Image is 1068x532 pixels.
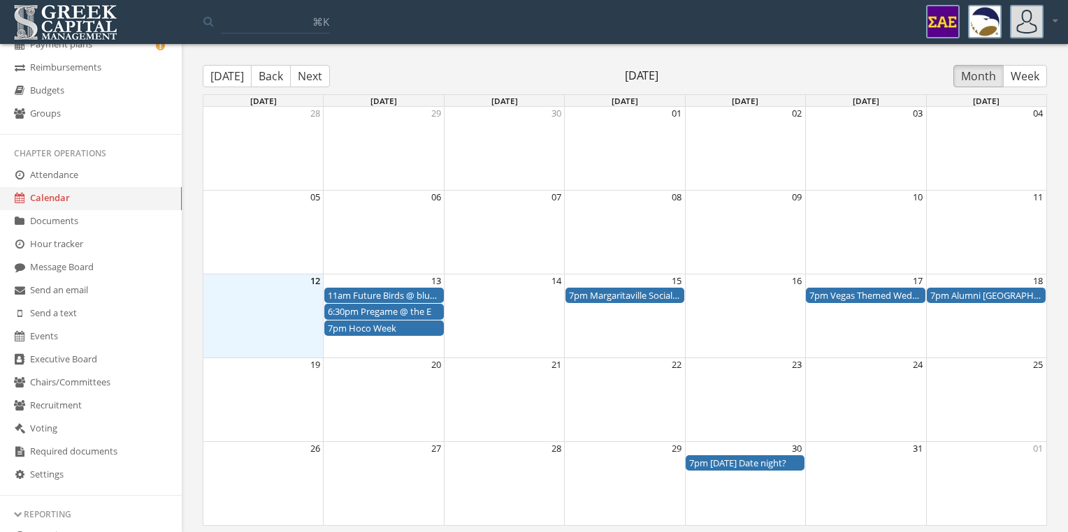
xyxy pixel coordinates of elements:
button: 23 [792,358,802,371]
div: Future Birds @ blue room [328,289,440,302]
div: Reporting [14,508,168,520]
button: 20 [431,358,441,371]
button: 28 [310,107,320,120]
button: 02 [792,107,802,120]
button: 16 [792,274,802,288]
button: [DATE] [203,65,252,87]
button: 29 [672,442,681,455]
span: [DATE] [612,95,638,106]
div: Margaritaville Social 7pm [569,289,681,302]
button: 24 [913,358,923,371]
button: 17 [913,274,923,288]
button: 31 [913,442,923,455]
button: 18 [1033,274,1043,288]
button: 13 [431,274,441,288]
button: 03 [913,107,923,120]
div: Pregame @ the E [328,305,440,318]
button: 14 [551,274,561,288]
div: Alumni Tailgate [930,289,1042,302]
button: 04 [1033,107,1043,120]
div: Hoco Week [328,322,440,335]
div: Halloween Date night? [689,457,801,470]
button: 06 [431,191,441,204]
button: Next [290,65,330,87]
button: 30 [792,442,802,455]
button: 21 [551,358,561,371]
button: 07 [551,191,561,204]
button: Back [251,65,291,87]
span: [DATE] [250,95,277,106]
button: 30 [551,107,561,120]
button: 19 [310,358,320,371]
button: Month [953,65,1004,87]
span: [DATE] [370,95,397,106]
button: 09 [792,191,802,204]
span: [DATE] [973,95,1000,106]
button: 01 [1033,442,1043,455]
button: 28 [551,442,561,455]
button: 22 [672,358,681,371]
span: ⌘K [312,15,329,29]
button: 15 [672,274,681,288]
div: Month View [203,94,1047,526]
button: Week [1003,65,1047,87]
span: [DATE] [732,95,758,106]
span: [DATE] [491,95,518,106]
button: 05 [310,191,320,204]
button: 11 [1033,191,1043,204]
button: 27 [431,442,441,455]
button: 10 [913,191,923,204]
button: 29 [431,107,441,120]
div: Vegas Themed Wedding @ 7pm [809,289,921,302]
button: 25 [1033,358,1043,371]
span: [DATE] [330,68,953,84]
button: 08 [672,191,681,204]
span: [DATE] [853,95,879,106]
button: 01 [672,107,681,120]
button: 12 [310,274,320,288]
button: 26 [310,442,320,455]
